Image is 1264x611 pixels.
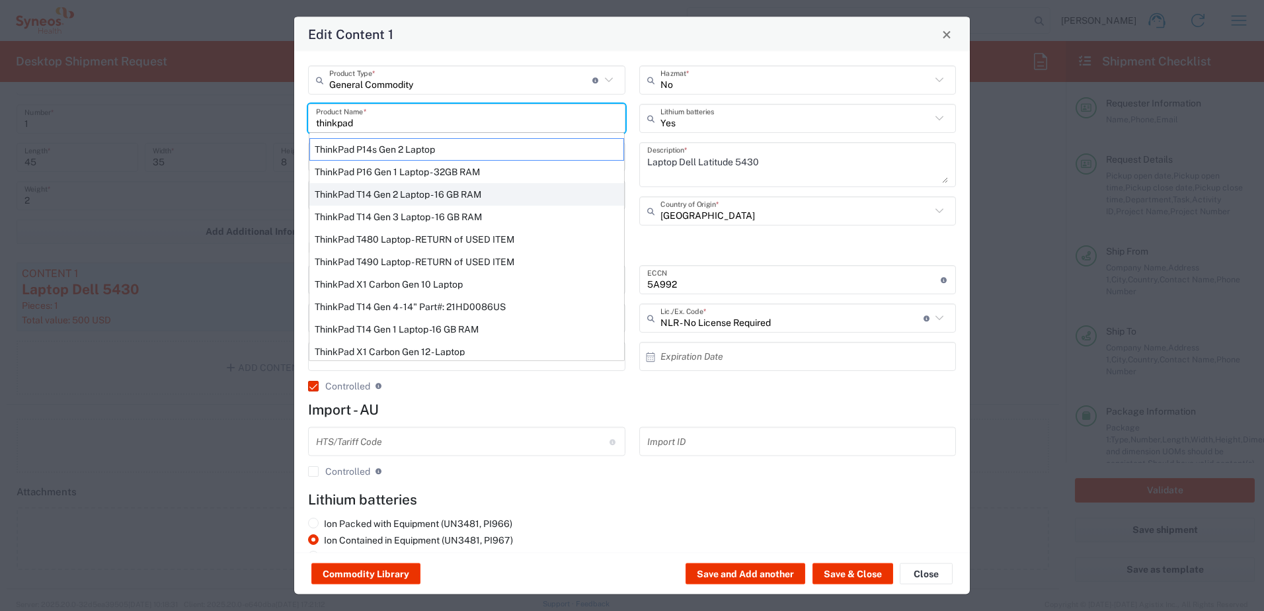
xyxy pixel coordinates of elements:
div: ThinkPad T480 Laptop - RETURN of USED ITEM [309,228,624,251]
h4: Lithium batteries [308,491,956,508]
label: Controlled [308,381,370,391]
div: ThinkPad T14 Gen 1 Laptop -16 GB RAM [309,318,624,341]
label: Ion Contained in Equipment (UN3481, PI967) [308,534,513,546]
div: ThinkPad T14 Gen 3 Laptop - 16 GB RAM [309,206,624,228]
button: Save & Close [812,563,893,585]
button: Commodity Library [311,563,420,585]
h4: Import - AU [308,401,956,418]
div: ThinkPad X1 Carbon Gen 10 Laptop [309,273,624,296]
div: ThinkPad T490 Laptop - RETURN of USED ITEM [309,251,624,273]
button: Close [937,25,956,44]
h4: Export - [GEOGRAPHIC_DATA] [308,239,956,256]
button: Close [900,563,953,585]
div: ThinkPad T14 Gen 2 Laptop - 16 GB RAM [309,183,624,206]
label: Controlled [308,466,370,477]
div: ThinkPad P14s Gen 2 Laptop [309,138,624,161]
div: ThinkPad P16 Gen 1 Laptop - 32GB RAM [309,161,624,183]
div: ThinkPad X1 Carbon Gen 12 - Laptop [309,341,624,363]
button: Save and Add another [686,563,805,585]
label: Metal Packed with Equipment (UN3091, PI969) [308,550,524,562]
div: ThinkPad T14 Gen 4 - 14" Part#: 21HD0086US [309,296,624,318]
h4: Edit Content 1 [308,24,393,44]
label: Ion Packed with Equipment (UN3481, PI966) [308,517,512,529]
